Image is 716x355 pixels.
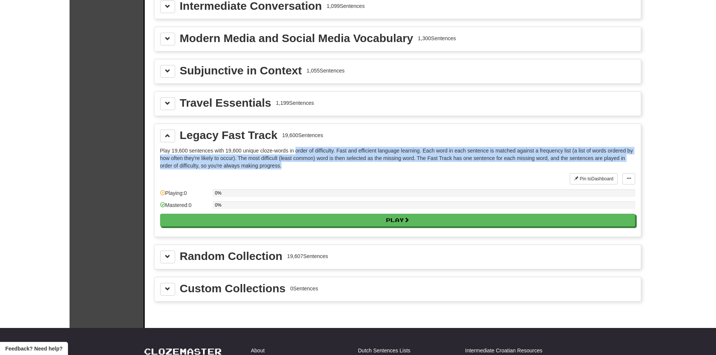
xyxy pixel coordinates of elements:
[287,252,328,260] div: 19,607 Sentences
[307,67,345,74] div: 1,055 Sentences
[276,99,314,107] div: 1,199 Sentences
[180,97,271,109] div: Travel Essentials
[160,214,635,227] button: Play
[251,347,265,354] a: About
[180,283,286,294] div: Custom Collections
[465,347,542,354] a: Intermediate Croatian Resources
[5,345,62,352] span: Open feedback widget
[180,65,302,76] div: Subjunctive in Context
[180,251,282,262] div: Random Collection
[180,0,322,12] div: Intermediate Conversation
[180,33,413,44] div: Modern Media and Social Media Vocabulary
[290,285,318,292] div: 0 Sentences
[327,2,365,10] div: 1,099 Sentences
[570,173,618,184] button: Pin toDashboard
[160,147,635,169] p: Play 19,600 sentences with 19,600 unique cloze-words in order of difficulty. Fast and efficient l...
[358,347,410,354] a: Dutch Sentences Lists
[160,189,209,202] div: Playing: 0
[282,131,323,139] div: 19,600 Sentences
[160,201,209,214] div: Mastered: 0
[180,130,277,141] div: Legacy Fast Track
[418,35,456,42] div: 1,300 Sentences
